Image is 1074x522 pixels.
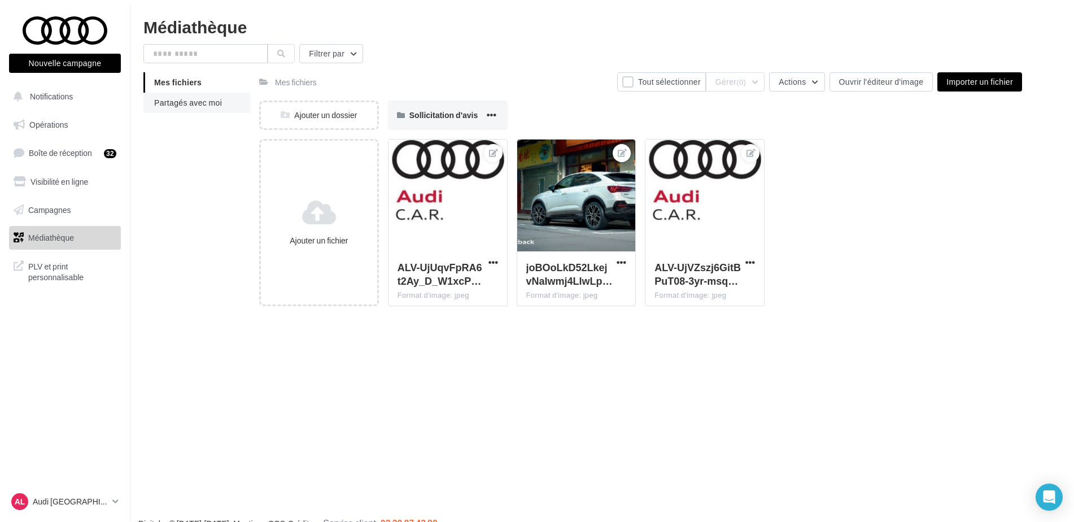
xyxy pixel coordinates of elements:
[104,149,116,158] div: 32
[769,72,824,92] button: Actions
[143,18,1060,35] div: Médiathèque
[7,226,123,250] a: Médiathèque
[15,496,25,507] span: AL
[779,77,806,86] span: Actions
[28,259,116,283] span: PLV et print personnalisable
[937,72,1022,92] button: Importer un fichier
[28,205,71,214] span: Campagnes
[1036,484,1063,511] div: Open Intercom Messenger
[154,98,222,107] span: Partagés avec moi
[7,85,119,108] button: Notifications
[398,290,498,301] div: Format d'image: jpeg
[9,54,121,73] button: Nouvelle campagne
[275,77,317,88] div: Mes fichiers
[29,120,68,129] span: Opérations
[654,261,741,287] span: ALV-UjVZszj6GitBPuT08-3yr-msq5pqVplXEtLixbrmbnpWWtQIvwNJ
[526,290,627,301] div: Format d'image: jpeg
[299,44,363,63] button: Filtrer par
[154,77,202,87] span: Mes fichiers
[33,496,108,507] p: Audi [GEOGRAPHIC_DATA]
[7,141,123,165] a: Boîte de réception32
[261,110,377,121] div: Ajouter un dossier
[617,72,706,92] button: Tout sélectionner
[829,72,933,92] button: Ouvrir l'éditeur d'image
[654,290,755,301] div: Format d'image: jpeg
[736,77,746,86] span: (0)
[265,235,373,246] div: Ajouter un fichier
[28,233,74,242] span: Médiathèque
[30,92,73,101] span: Notifications
[7,198,123,222] a: Campagnes
[7,113,123,137] a: Opérations
[9,491,121,512] a: AL Audi [GEOGRAPHIC_DATA]
[706,72,765,92] button: Gérer(0)
[29,148,92,158] span: Boîte de réception
[409,110,478,120] span: Sollicitation d'avis
[7,254,123,288] a: PLV et print personnalisable
[946,77,1013,86] span: Importer un fichier
[398,261,482,287] span: ALV-UjUqvFpRA6t2Ay_D_W1xcPZWYL84Aktv2VgtqqgIEcawk5KJjPOe
[7,170,123,194] a: Visibilité en ligne
[30,177,88,186] span: Visibilité en ligne
[526,261,613,287] span: joBOoLkD52LkejvNaIwmj4LlwLppN3Iy_2inmDA2gUQf-Dw_QzCdQ91RRfEviRykEYPPe2Ulu0DKaVsuuA=s0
